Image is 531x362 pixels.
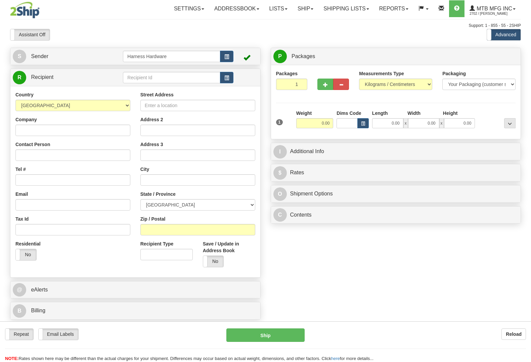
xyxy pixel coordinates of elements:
label: Packaging [442,70,466,77]
iframe: chat widget [516,147,530,215]
label: Packages [276,70,298,77]
span: $ [273,166,287,180]
a: P Packages [273,50,519,63]
label: No [16,249,36,260]
label: Residential [15,240,41,247]
label: Contact Person [15,141,50,148]
a: Shipping lists [318,0,374,17]
span: C [273,208,287,222]
label: City [140,166,149,173]
a: R Recipient [13,71,111,84]
a: OShipment Options [273,187,519,201]
label: Repeat [5,329,33,340]
input: Sender Id [123,51,220,62]
b: Reload [506,331,522,337]
a: here [331,356,340,361]
label: Recipient Type [140,240,174,247]
label: Save / Update in Address Book [203,240,255,254]
input: Enter a location [140,100,255,111]
span: B [13,304,26,318]
label: Weight [296,110,312,117]
button: Ship [226,328,305,342]
span: Packages [292,53,315,59]
label: Country [15,91,34,98]
label: Measurements Type [359,70,404,77]
span: @ [13,283,26,297]
label: Company [15,116,37,123]
label: Dims Code [337,110,361,117]
span: P [273,50,287,63]
label: Tax Id [15,216,29,222]
a: $Rates [273,166,519,180]
label: Address 2 [140,116,163,123]
a: B Billing [13,304,258,318]
a: MTB MFG INC 2702 / [PERSON_NAME] [464,0,521,17]
span: 2702 / [PERSON_NAME] [470,10,520,17]
span: NOTE: [5,356,18,361]
label: Zip / Postal [140,216,166,222]
div: Support: 1 - 855 - 55 - 2SHIP [10,23,521,29]
a: @ eAlerts [13,283,258,297]
span: 1 [276,119,283,125]
span: x [403,118,408,128]
a: CContents [273,208,519,222]
label: Height [443,110,458,117]
label: No [203,256,224,267]
span: x [439,118,444,128]
div: ... [504,118,516,128]
label: Street Address [140,91,174,98]
input: Recipient Id [123,72,220,83]
span: Billing [31,308,45,313]
label: Assistant Off [10,29,50,40]
label: Email Labels [39,329,78,340]
label: State / Province [140,191,176,197]
span: Sender [31,53,48,59]
label: Length [372,110,388,117]
span: I [273,145,287,159]
span: eAlerts [31,287,48,292]
a: Lists [264,0,293,17]
img: logo2702.jpg [10,2,40,18]
span: Recipient [31,74,53,80]
label: Width [407,110,421,117]
a: IAdditional Info [273,145,519,159]
label: Advanced [487,29,521,40]
a: Reports [374,0,413,17]
button: Reload [501,328,526,340]
label: Email [15,191,28,197]
span: O [273,187,287,201]
a: Settings [169,0,209,17]
a: Addressbook [209,0,264,17]
a: S Sender [13,50,123,63]
span: R [13,71,26,84]
span: S [13,50,26,63]
label: Tel # [15,166,26,173]
label: Address 3 [140,141,163,148]
a: Ship [293,0,318,17]
span: MTB MFG INC [475,6,512,11]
